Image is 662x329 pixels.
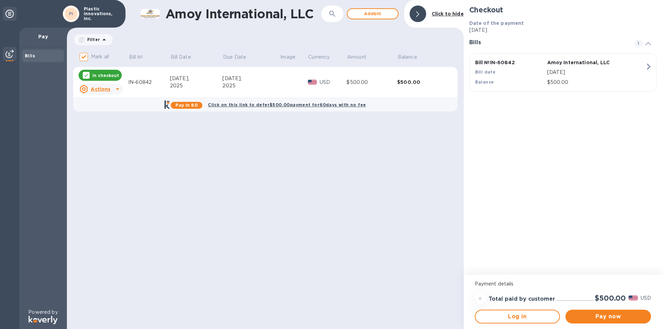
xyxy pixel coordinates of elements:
p: USD [320,79,347,86]
b: Bills [25,53,35,58]
p: [DATE] [469,27,656,34]
b: Bill date [475,69,496,75]
b: Click on this link to defer $500.00 payment for 60 days with no fee [208,102,366,107]
b: PI [69,11,73,16]
h1: Amoy International, LLC [165,7,321,21]
span: Pay now [571,312,645,321]
span: Bill № [129,54,152,61]
p: Filter [84,37,100,42]
button: Log in [475,310,560,323]
h3: Total paid by customer [489,296,555,302]
p: Amoy International, LLC [547,59,616,66]
img: USD [308,80,317,85]
span: Add bill [353,10,392,18]
span: 1 [634,39,643,48]
img: Logo [29,316,58,324]
p: Balance [398,54,417,61]
div: 2025 [222,82,280,89]
p: Plastic Innovations, Inc. [84,7,118,21]
p: Mark all [91,53,109,60]
img: USD [629,296,638,300]
p: Bill № IN-60842 [475,59,544,66]
h2: $500.00 [595,294,626,302]
b: Balance [475,79,494,85]
p: Currency [308,54,330,61]
p: USD [641,294,651,302]
p: In checkout [92,72,119,78]
span: Balance [398,54,426,61]
b: Date of the payment [469,20,524,26]
div: IN-60842 [128,79,170,86]
p: Powered by [28,309,58,316]
div: 2025 [170,82,223,89]
p: Bill № [129,54,143,61]
button: Bill №IN-60842Amoy International, LLCBill date[DATE]Balance$500.00 [469,53,656,92]
p: $500.00 [547,79,645,86]
p: Pay [25,33,61,40]
div: = [475,293,486,304]
p: [DATE] [547,69,645,76]
h2: Checkout [469,6,656,14]
button: Pay now [565,310,651,323]
button: Addbill [347,8,399,19]
h3: Bills [469,39,626,46]
span: Amount [347,54,375,61]
p: Due Date [223,54,246,61]
p: Payment details [475,280,651,288]
div: [DATE], [222,75,280,82]
span: Bill Date [171,54,200,61]
div: [DATE], [170,75,223,82]
b: Pay in 60 [175,103,198,108]
div: $500.00 [347,79,397,86]
p: Amount [347,54,367,61]
b: Click to hide [432,11,464,17]
u: Actions [91,86,110,92]
p: Image [280,54,295,61]
span: Due Date [223,54,255,61]
span: Log in [481,312,554,321]
p: Bill Date [171,54,191,61]
div: $500.00 [397,79,448,86]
